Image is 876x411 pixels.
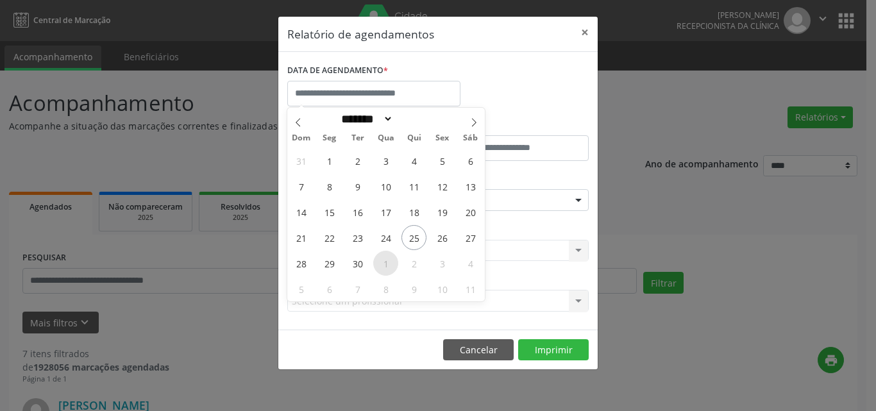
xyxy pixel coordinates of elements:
[289,225,314,250] span: Setembro 21, 2025
[317,225,342,250] span: Setembro 22, 2025
[317,148,342,173] span: Setembro 1, 2025
[287,134,316,142] span: Dom
[401,276,426,301] span: Outubro 9, 2025
[518,339,589,361] button: Imprimir
[458,251,483,276] span: Outubro 4, 2025
[287,26,434,42] h5: Relatório de agendamentos
[373,148,398,173] span: Setembro 3, 2025
[443,339,514,361] button: Cancelar
[345,276,370,301] span: Outubro 7, 2025
[289,148,314,173] span: Agosto 31, 2025
[401,199,426,224] span: Setembro 18, 2025
[430,199,455,224] span: Setembro 19, 2025
[289,199,314,224] span: Setembro 14, 2025
[287,61,388,81] label: DATA DE AGENDAMENTO
[430,174,455,199] span: Setembro 12, 2025
[289,174,314,199] span: Setembro 7, 2025
[345,174,370,199] span: Setembro 9, 2025
[430,225,455,250] span: Setembro 26, 2025
[572,17,598,48] button: Close
[373,174,398,199] span: Setembro 10, 2025
[317,276,342,301] span: Outubro 6, 2025
[401,251,426,276] span: Outubro 2, 2025
[400,134,428,142] span: Qui
[373,251,398,276] span: Outubro 1, 2025
[458,225,483,250] span: Setembro 27, 2025
[430,148,455,173] span: Setembro 5, 2025
[289,251,314,276] span: Setembro 28, 2025
[430,251,455,276] span: Outubro 3, 2025
[373,225,398,250] span: Setembro 24, 2025
[458,148,483,173] span: Setembro 6, 2025
[373,199,398,224] span: Setembro 17, 2025
[373,276,398,301] span: Outubro 8, 2025
[345,225,370,250] span: Setembro 23, 2025
[337,112,393,126] select: Month
[289,276,314,301] span: Outubro 5, 2025
[344,134,372,142] span: Ter
[457,134,485,142] span: Sáb
[401,148,426,173] span: Setembro 4, 2025
[401,225,426,250] span: Setembro 25, 2025
[372,134,400,142] span: Qua
[317,174,342,199] span: Setembro 8, 2025
[317,199,342,224] span: Setembro 15, 2025
[458,174,483,199] span: Setembro 13, 2025
[345,148,370,173] span: Setembro 2, 2025
[316,134,344,142] span: Seg
[458,276,483,301] span: Outubro 11, 2025
[401,174,426,199] span: Setembro 11, 2025
[393,112,435,126] input: Year
[345,199,370,224] span: Setembro 16, 2025
[345,251,370,276] span: Setembro 30, 2025
[441,115,589,135] label: ATÉ
[428,134,457,142] span: Sex
[430,276,455,301] span: Outubro 10, 2025
[317,251,342,276] span: Setembro 29, 2025
[458,199,483,224] span: Setembro 20, 2025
